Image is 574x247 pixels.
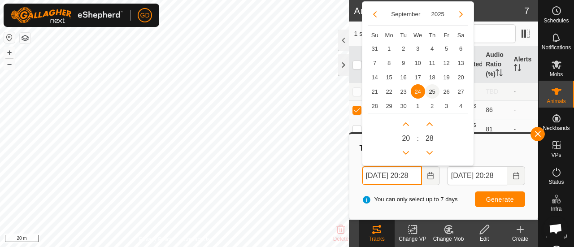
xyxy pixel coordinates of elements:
[411,99,425,113] span: 1
[510,100,538,120] td: -
[354,5,524,16] h2: Animals
[454,99,468,113] td: 4
[544,217,568,241] div: Open chat
[422,146,437,160] p-button: Previous Minute
[368,41,382,56] td: 31
[413,32,422,39] span: We
[510,82,538,100] td: -
[382,99,396,113] td: 29
[417,133,418,144] span: :
[425,99,439,113] td: 2
[454,7,468,22] button: Next Month
[551,152,561,158] span: VPs
[396,56,411,70] td: 9
[4,47,15,58] button: +
[544,18,569,23] span: Schedules
[547,99,566,104] span: Animals
[382,41,396,56] td: 1
[486,126,493,133] span: 81
[422,166,440,185] button: Choose Date
[496,70,503,78] p-sorticon: Activate to sort
[444,32,449,39] span: Fr
[382,84,396,99] span: 22
[139,235,173,243] a: Privacy Policy
[11,7,123,23] img: Gallagher Logo
[427,9,448,19] button: Choose Year
[486,196,514,203] span: Generate
[411,84,425,99] td: 24
[411,41,425,56] span: 3
[454,70,468,84] td: 20
[502,235,538,243] div: Create
[368,70,382,84] td: 14
[382,70,396,84] td: 15
[20,33,30,43] button: Map Layers
[368,84,382,99] td: 21
[396,41,411,56] td: 2
[183,235,209,243] a: Contact Us
[399,146,413,160] p-button: Previous Hour
[482,47,510,83] th: Audio Ratio (%)
[507,166,525,185] button: Choose Date
[439,70,454,84] td: 19
[425,41,439,56] td: 4
[368,56,382,70] td: 7
[510,120,538,139] td: -
[524,4,529,17] span: 7
[454,56,468,70] td: 13
[454,41,468,56] td: 6
[447,157,525,166] label: To
[400,32,407,39] span: Tu
[425,84,439,99] td: 25
[411,70,425,84] td: 17
[439,99,454,113] td: 3
[362,1,474,166] div: Choose Date
[425,70,439,84] span: 18
[361,61,369,68] p-sorticon: Activate to sort
[542,45,571,50] span: Notifications
[551,206,561,212] span: Infra
[396,99,411,113] span: 30
[368,7,382,22] button: Previous Month
[514,65,521,73] p-sorticon: Activate to sort
[382,56,396,70] td: 8
[430,235,466,243] div: Change Mob
[387,9,424,19] button: Choose Month
[422,117,437,131] p-button: Next Minute
[358,143,529,154] div: Tracks
[543,126,570,131] span: Neckbands
[385,32,393,39] span: Mo
[396,70,411,84] td: 16
[359,235,395,243] div: Tracks
[371,32,378,39] span: Su
[395,235,430,243] div: Change VP
[4,32,15,43] button: Reset Map
[439,56,454,70] td: 12
[457,32,465,39] span: Sa
[439,84,454,99] td: 26
[354,29,407,39] span: 1 selected of 7
[426,133,434,144] span: 28
[454,84,468,99] td: 27
[439,41,454,56] td: 5
[362,195,458,204] span: You can only select up to 7 days
[425,56,439,70] td: 11
[548,179,564,185] span: Status
[411,56,425,70] td: 10
[486,88,498,95] span: TBD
